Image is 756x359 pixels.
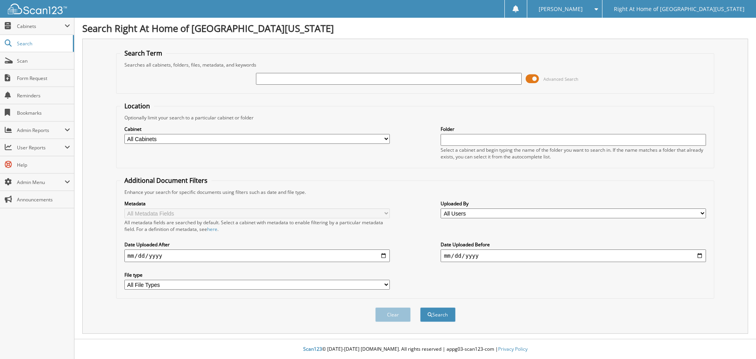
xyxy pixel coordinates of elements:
label: Uploaded By [441,200,706,207]
span: Admin Reports [17,127,65,134]
label: Date Uploaded After [124,241,390,248]
div: Select a cabinet and begin typing the name of the folder you want to search in. If the name match... [441,147,706,160]
h1: Search Right At Home of [GEOGRAPHIC_DATA][US_STATE] [82,22,748,35]
span: [PERSON_NAME] [539,7,583,11]
span: Scan123 [303,346,322,352]
a: here [207,226,217,233]
span: User Reports [17,144,65,151]
label: Cabinet [124,126,390,132]
span: Cabinets [17,23,65,30]
a: Privacy Policy [498,346,528,352]
span: Scan [17,58,70,64]
span: Reminders [17,92,70,99]
img: scan123-logo-white.svg [8,4,67,14]
span: Bookmarks [17,110,70,116]
input: end [441,249,706,262]
label: Metadata [124,200,390,207]
div: All metadata fields are searched by default. Select a cabinet with metadata to enable filtering b... [124,219,390,233]
label: Folder [441,126,706,132]
span: Form Request [17,75,70,82]
div: Optionally limit your search to a particular cabinet or folder [120,114,710,121]
input: start [124,249,390,262]
legend: Search Term [120,49,166,58]
legend: Additional Document Filters [120,176,211,185]
label: File type [124,272,390,278]
div: © [DATE]-[DATE] [DOMAIN_NAME]. All rights reserved | appg03-scan123-com | [74,340,756,359]
div: Searches all cabinets, folders, files, metadata, and keywords [120,61,710,68]
span: Advanced Search [543,76,578,82]
span: Search [17,40,69,47]
label: Date Uploaded Before [441,241,706,248]
span: Announcements [17,196,70,203]
legend: Location [120,102,154,110]
div: Enhance your search for specific documents using filters such as date and file type. [120,189,710,195]
span: Help [17,162,70,168]
button: Search [420,307,456,322]
span: Right At Home of [GEOGRAPHIC_DATA][US_STATE] [614,7,745,11]
span: Admin Menu [17,179,65,186]
button: Clear [375,307,411,322]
